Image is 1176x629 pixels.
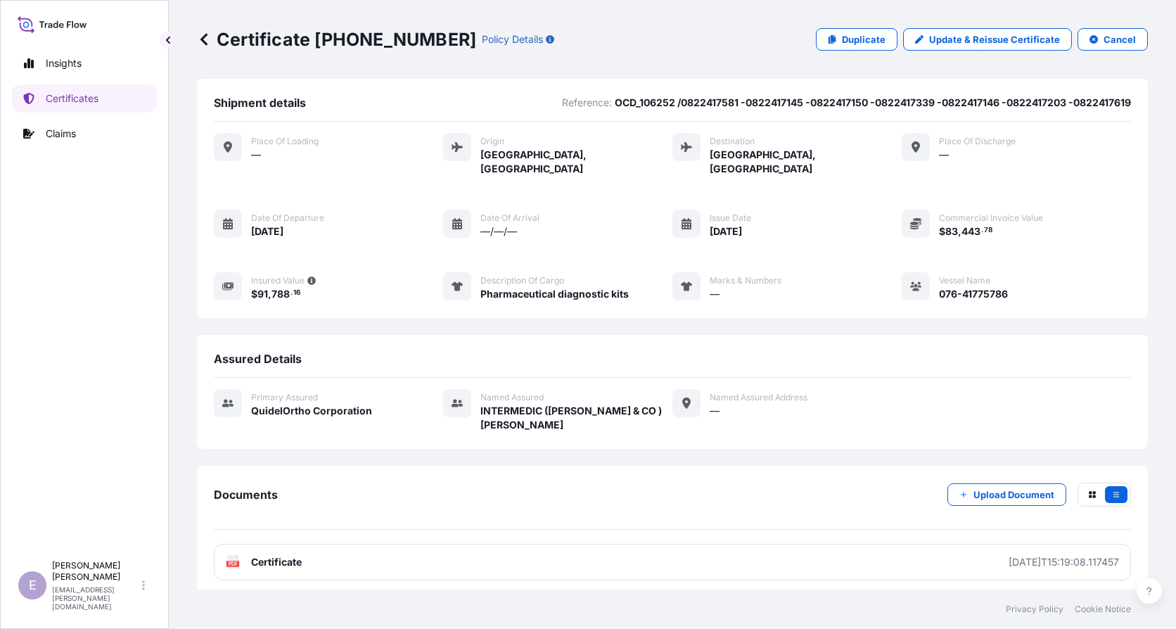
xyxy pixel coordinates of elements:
span: 91 [257,289,268,299]
div: [DATE]T15:19:08.117457 [1009,555,1119,569]
span: Place of discharge [939,136,1016,147]
button: Cancel [1078,28,1148,51]
p: [EMAIL_ADDRESS][PERSON_NAME][DOMAIN_NAME] [52,585,139,611]
span: Issue Date [710,212,751,224]
p: Claims [46,127,76,141]
a: Claims [12,120,157,148]
span: —/—/— [480,224,517,239]
span: — [710,404,720,418]
a: Cookie Notice [1075,604,1131,615]
span: [DATE] [710,224,742,239]
span: Primary assured [251,392,318,403]
span: Vessel Name [939,275,990,286]
span: [DATE] [251,224,283,239]
p: Insights [46,56,82,70]
span: Destination [710,136,755,147]
span: Documents [214,488,278,502]
a: Insights [12,49,157,77]
span: Shipment details [214,96,306,110]
p: Reference: [562,96,612,110]
p: [PERSON_NAME] [PERSON_NAME] [52,560,139,583]
span: $ [939,227,945,236]
a: Certificates [12,84,157,113]
p: Update & Reissue Certificate [929,32,1060,46]
span: — [710,287,720,301]
span: 78 [984,228,992,233]
p: Certificates [46,91,98,106]
p: Policy Details [482,32,543,46]
span: Place of Loading [251,136,319,147]
a: Update & Reissue Certificate [903,28,1072,51]
p: Duplicate [842,32,886,46]
p: Upload Document [973,488,1054,502]
span: Date of arrival [480,212,539,224]
span: 16 [293,291,300,296]
a: Privacy Policy [1006,604,1063,615]
span: Certificate [251,555,302,569]
span: [GEOGRAPHIC_DATA], [GEOGRAPHIC_DATA] [480,148,672,176]
span: 788 [271,289,290,299]
span: [GEOGRAPHIC_DATA], [GEOGRAPHIC_DATA] [710,148,902,176]
span: 83 [945,227,958,236]
p: Cancel [1104,32,1136,46]
span: Marks & Numbers [710,275,781,286]
span: Origin [480,136,504,147]
span: Assured Details [214,352,302,366]
span: Date of departure [251,212,324,224]
text: PDF [229,561,238,566]
span: Pharmaceutical diagnostic kits [480,287,629,301]
span: — [251,148,261,162]
span: INTERMEDIC ([PERSON_NAME] & CO ) [PERSON_NAME] [480,404,672,432]
span: Insured Value [251,275,305,286]
p: OCD_106252 /0822417581 -0822417145 -0822417150 -0822417339 -0822417146 -0822417203 -0822417619 [615,96,1131,110]
span: 076-41775786 [939,287,1008,301]
span: 443 [961,227,980,236]
span: Named Assured Address [710,392,807,403]
a: Duplicate [816,28,897,51]
span: — [939,148,949,162]
span: E [29,578,37,592]
button: Upload Document [947,483,1066,506]
p: Certificate [PHONE_NUMBER] [197,28,476,51]
a: PDFCertificate[DATE]T15:19:08.117457 [214,544,1131,580]
span: , [958,227,961,236]
span: $ [251,289,257,299]
span: Description of cargo [480,275,564,286]
span: Commercial Invoice Value [939,212,1043,224]
span: Named Assured [480,392,544,403]
span: . [981,228,983,233]
span: . [290,291,293,296]
span: QuidelOrtho Corporation [251,404,372,418]
span: , [268,289,271,299]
